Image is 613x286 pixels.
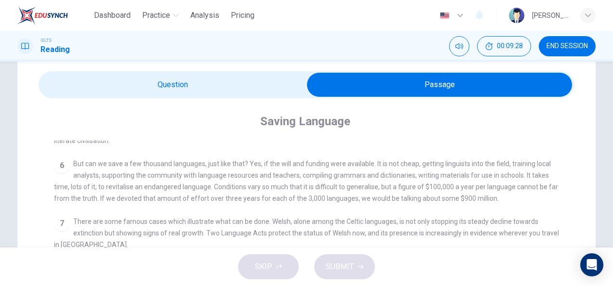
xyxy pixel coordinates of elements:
[477,36,531,56] button: 00:09:28
[17,6,90,25] a: EduSynch logo
[539,36,596,56] button: END SESSION
[54,218,559,248] span: There are some famous cases which illustrate what can be done. Welsh, alone among the Celtic lang...
[580,253,603,276] div: Open Intercom Messenger
[190,10,219,21] span: Analysis
[497,42,523,50] span: 00:09:28
[40,44,70,55] h1: Reading
[187,7,223,24] button: Analysis
[227,7,258,24] button: Pricing
[449,36,469,56] div: Mute
[138,7,183,24] button: Practice
[509,8,524,23] img: Profile picture
[40,37,52,44] span: IELTS
[260,114,350,129] h4: Saving Language
[477,36,531,56] div: Hide
[546,42,588,50] span: END SESSION
[54,158,69,173] div: 6
[532,10,569,21] div: [PERSON_NAME]
[142,10,170,21] span: Practice
[439,12,451,19] img: en
[54,216,69,231] div: 7
[94,10,131,21] span: Dashboard
[90,7,134,24] button: Dashboard
[17,6,68,25] img: EduSynch logo
[54,160,558,202] span: But can we save a few thousand languages, just like that? Yes, if the will and funding were avail...
[231,10,254,21] span: Pricing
